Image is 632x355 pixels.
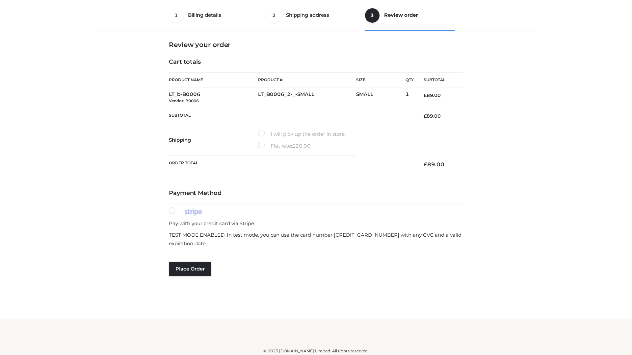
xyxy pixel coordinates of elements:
bdi: 89.00 [424,113,441,119]
th: Subtotal [414,73,463,87]
td: LT_B0006_2-_-SMALL [258,87,356,108]
th: Product # [258,72,356,87]
td: 1 [406,87,414,108]
th: Size [356,73,402,87]
h4: Cart totals [169,59,463,66]
label: Flat rate: [258,142,311,150]
span: £ [424,92,427,98]
bdi: 20.00 [292,143,311,149]
div: © 2025 [DOMAIN_NAME] Limited. All rights reserved. [98,348,534,354]
small: Vendor: B0006 [169,98,199,103]
td: SMALL [356,87,406,108]
span: £ [424,113,427,119]
button: Place order [169,262,211,276]
bdi: 89.00 [424,92,441,98]
th: Product Name [169,72,258,87]
bdi: 89.00 [424,161,444,168]
td: LT_b-B0006 [169,87,258,108]
th: Qty [406,72,414,87]
span: £ [292,143,295,149]
span: £ [424,161,427,168]
p: TEST MODE ENABLED. In test mode, you can use the card number [CREDIT_CARD_NUMBER] with any CVC an... [169,231,463,248]
th: Subtotal [169,108,414,124]
p: Pay with your credit card via Stripe. [169,219,463,228]
h3: Review your order [169,41,463,49]
h4: Payment Method [169,190,463,197]
th: Order Total [169,156,414,173]
label: I will pick up the order in store. [258,130,346,138]
th: Shipping [169,124,258,156]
